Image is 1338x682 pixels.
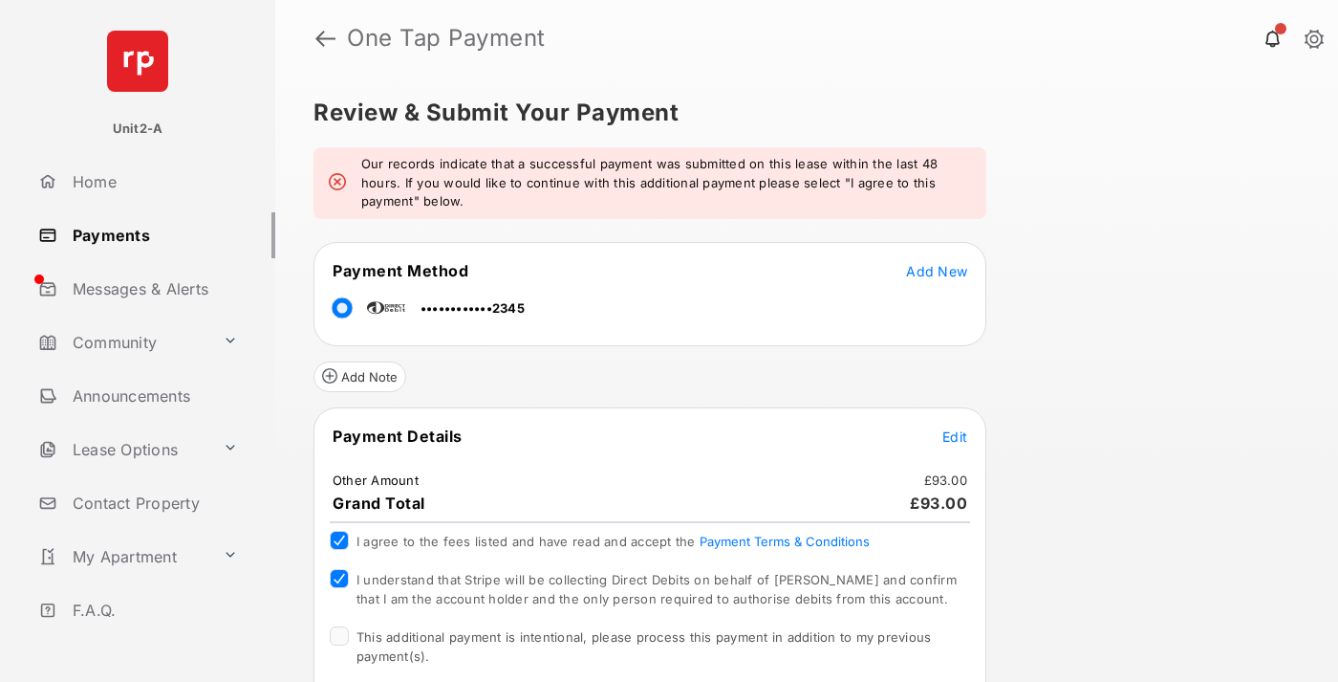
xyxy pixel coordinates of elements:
button: I agree to the fees listed and have read and accept the [700,534,870,549]
a: Contact Property [31,480,275,526]
a: Community [31,319,215,365]
a: Home [31,159,275,205]
span: I agree to the fees listed and have read and accept the [356,534,870,549]
h5: Review & Submit Your Payment [313,101,1284,124]
em: Our records indicate that a successful payment was submitted on this lease within the last 48 hou... [361,155,971,211]
td: Other Amount [332,472,420,489]
a: Messages & Alerts [31,266,275,312]
a: Announcements [31,373,275,419]
img: svg+xml;base64,PHN2ZyB4bWxucz0iaHR0cDovL3d3dy53My5vcmcvMjAwMC9zdmciIHdpZHRoPSI2NCIgaGVpZ2h0PSI2NC... [107,31,168,92]
strong: One Tap Payment [347,27,546,50]
a: My Apartment [31,534,215,580]
a: F.A.Q. [31,587,275,633]
a: Lease Options [31,427,215,473]
span: Add New [906,263,967,279]
span: This additional payment is intentional, please process this payment in addition to my previous pa... [356,629,931,664]
a: Payments [31,212,275,258]
p: Unit2-A [113,120,163,139]
span: Payment Method [333,261,468,280]
span: Payment Details [333,427,463,446]
span: ••••••••••••2345 [421,300,525,316]
span: Edit [942,429,967,445]
button: Add New [906,261,967,280]
span: Grand Total [333,494,425,513]
button: Edit [942,427,967,446]
span: I understand that Stripe will be collecting Direct Debits on behalf of [PERSON_NAME] and confirm ... [356,572,957,606]
td: £93.00 [923,472,969,489]
button: Add Note [313,362,406,392]
span: £93.00 [910,494,967,513]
